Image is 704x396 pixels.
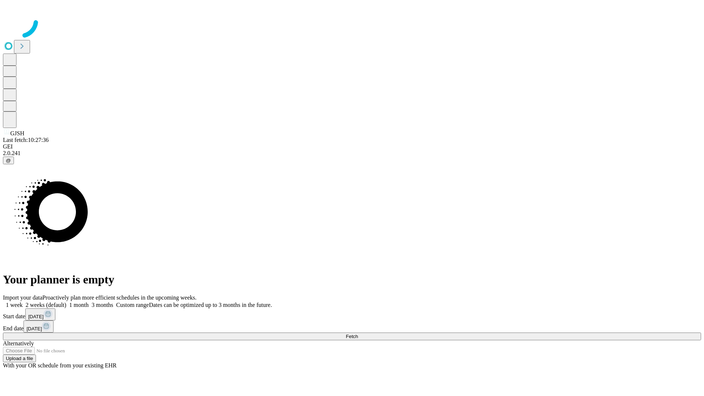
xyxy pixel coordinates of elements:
[3,340,34,346] span: Alternatively
[23,320,54,333] button: [DATE]
[6,302,23,308] span: 1 week
[3,273,701,286] h1: Your planner is empty
[25,308,55,320] button: [DATE]
[3,355,36,362] button: Upload a file
[28,314,44,319] span: [DATE]
[3,137,49,143] span: Last fetch: 10:27:36
[3,320,701,333] div: End date
[3,157,14,164] button: @
[3,308,701,320] div: Start date
[26,302,66,308] span: 2 weeks (default)
[26,326,42,331] span: [DATE]
[3,294,43,301] span: Import your data
[346,334,358,339] span: Fetch
[43,294,197,301] span: Proactively plan more efficient schedules in the upcoming weeks.
[69,302,89,308] span: 1 month
[3,362,117,368] span: With your OR schedule from your existing EHR
[10,130,24,136] span: GJSH
[92,302,113,308] span: 3 months
[149,302,272,308] span: Dates can be optimized up to 3 months in the future.
[3,150,701,157] div: 2.0.241
[3,333,701,340] button: Fetch
[6,158,11,163] span: @
[116,302,149,308] span: Custom range
[3,143,701,150] div: GEI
